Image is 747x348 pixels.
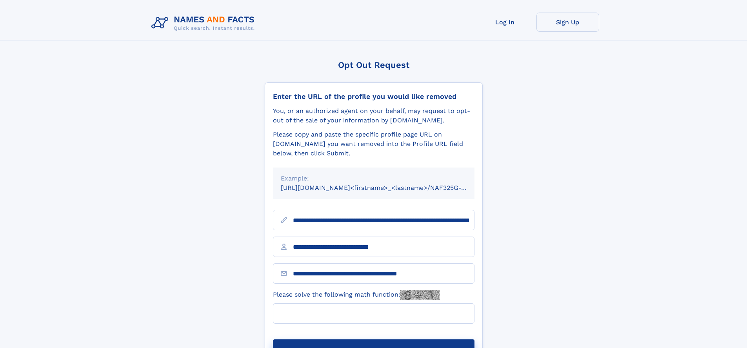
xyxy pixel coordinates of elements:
div: Please copy and paste the specific profile page URL on [DOMAIN_NAME] you want removed into the Pr... [273,130,474,158]
div: Enter the URL of the profile you would like removed [273,92,474,101]
div: You, or an authorized agent on your behalf, may request to opt-out of the sale of your informatio... [273,106,474,125]
div: Opt Out Request [265,60,483,70]
a: Log In [474,13,536,32]
img: Logo Names and Facts [148,13,261,34]
div: Example: [281,174,467,183]
label: Please solve the following math function: [273,290,440,300]
small: [URL][DOMAIN_NAME]<firstname>_<lastname>/NAF325G-xxxxxxxx [281,184,489,191]
a: Sign Up [536,13,599,32]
